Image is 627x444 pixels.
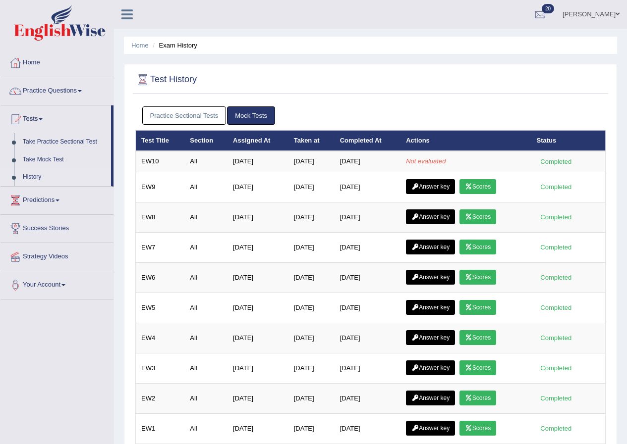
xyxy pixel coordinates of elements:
a: Scores [459,360,496,375]
a: Scores [459,330,496,345]
a: Practice Sectional Tests [142,106,227,125]
li: Exam History [150,41,197,50]
a: Answer key [406,300,455,315]
div: Completed [537,272,575,283]
td: [DATE] [288,413,335,444]
td: All [184,383,228,413]
td: All [184,232,228,262]
a: Your Account [0,271,114,296]
td: [DATE] [288,353,335,383]
a: Answer key [406,391,455,405]
a: Take Practice Sectional Test [18,133,111,151]
td: EW9 [136,172,185,202]
td: [DATE] [228,413,288,444]
div: Completed [537,333,575,343]
a: Answer key [406,421,455,436]
td: [DATE] [228,293,288,323]
a: Scores [459,270,496,285]
td: [DATE] [228,323,288,353]
th: Assigned At [228,130,288,151]
span: 20 [542,4,554,13]
td: [DATE] [288,232,335,262]
th: Actions [400,130,531,151]
a: Home [0,49,114,74]
td: [DATE] [288,172,335,202]
td: [DATE] [288,293,335,323]
h2: Test History [135,72,197,87]
div: Completed [537,393,575,403]
th: Status [531,130,606,151]
div: Completed [537,363,575,373]
td: [DATE] [335,232,401,262]
td: [DATE] [228,232,288,262]
a: Answer key [406,240,455,254]
td: EW4 [136,323,185,353]
a: Answer key [406,179,455,194]
td: All [184,262,228,293]
a: Answer key [406,209,455,224]
td: [DATE] [335,323,401,353]
td: [DATE] [228,353,288,383]
div: Completed [537,182,575,192]
td: [DATE] [335,353,401,383]
a: History [18,168,111,186]
a: Answer key [406,360,455,375]
td: [DATE] [228,383,288,413]
td: EW6 [136,262,185,293]
td: [DATE] [288,383,335,413]
td: [DATE] [228,262,288,293]
div: Completed [537,423,575,434]
td: [DATE] [335,413,401,444]
a: Scores [459,421,496,436]
td: [DATE] [228,172,288,202]
td: [DATE] [288,262,335,293]
div: Completed [537,156,575,167]
a: Scores [459,240,496,254]
td: [DATE] [288,323,335,353]
td: EW3 [136,353,185,383]
th: Test Title [136,130,185,151]
td: EW8 [136,202,185,232]
div: Completed [537,302,575,313]
a: Answer key [406,270,455,285]
td: [DATE] [335,293,401,323]
a: Answer key [406,330,455,345]
td: [DATE] [228,151,288,172]
a: Take Mock Test [18,151,111,169]
td: EW5 [136,293,185,323]
a: Mock Tests [227,106,275,125]
td: [DATE] [288,202,335,232]
td: [DATE] [335,383,401,413]
a: Tests [0,105,111,130]
th: Completed At [335,130,401,151]
td: [DATE] [335,151,401,172]
td: [DATE] [335,202,401,232]
div: Completed [537,212,575,222]
a: Predictions [0,187,114,211]
td: All [184,202,228,232]
td: [DATE] [228,202,288,232]
div: Completed [537,242,575,252]
td: EW2 [136,383,185,413]
td: All [184,293,228,323]
td: EW1 [136,413,185,444]
th: Section [184,130,228,151]
em: Not evaluated [406,157,446,165]
td: [DATE] [288,151,335,172]
a: Practice Questions [0,77,114,102]
td: All [184,353,228,383]
td: All [184,151,228,172]
td: EW7 [136,232,185,262]
td: All [184,323,228,353]
td: [DATE] [335,172,401,202]
th: Taken at [288,130,335,151]
a: Strategy Videos [0,243,114,268]
a: Scores [459,209,496,224]
a: Success Stories [0,215,114,240]
td: All [184,413,228,444]
td: All [184,172,228,202]
td: EW10 [136,151,185,172]
a: Home [131,42,149,49]
td: [DATE] [335,262,401,293]
a: Scores [459,179,496,194]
